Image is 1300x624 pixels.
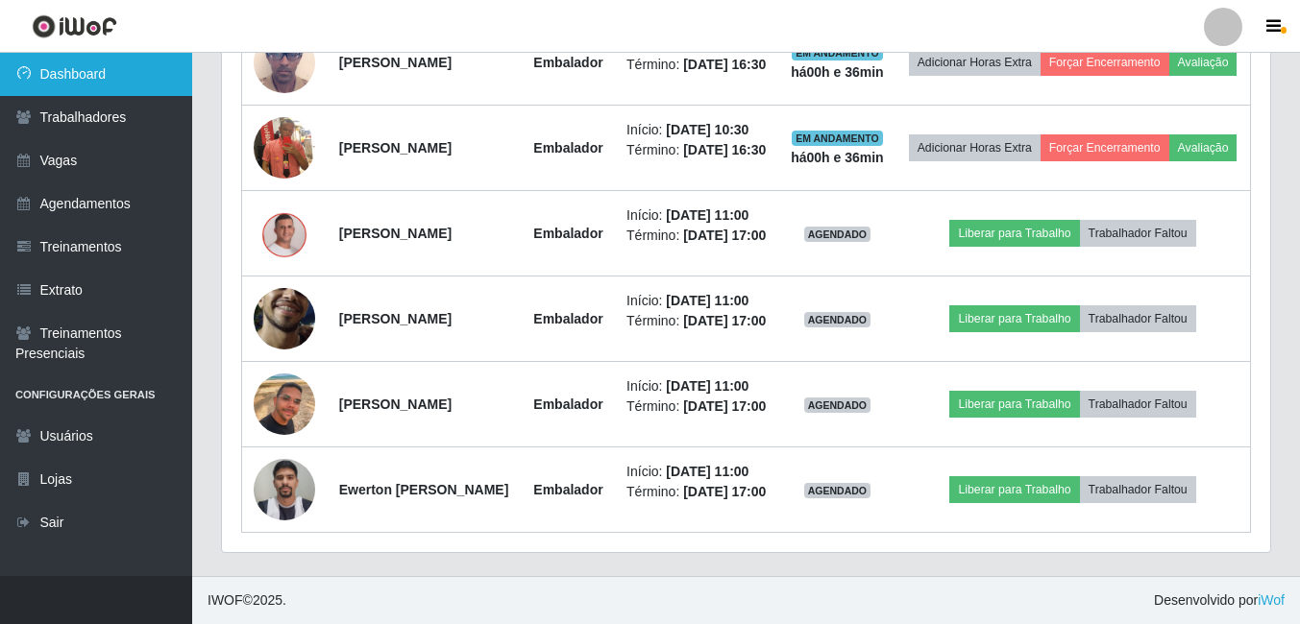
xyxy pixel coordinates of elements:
[683,313,766,328] time: [DATE] 17:00
[1041,134,1169,161] button: Forçar Encerramento
[949,391,1079,418] button: Liberar para Trabalho
[626,396,768,417] li: Término:
[1169,49,1238,76] button: Avaliação
[949,220,1079,247] button: Liberar para Trabalho
[254,21,315,103] img: 1747233216515.jpeg
[666,207,748,223] time: [DATE] 11:00
[339,396,452,412] strong: [PERSON_NAME]
[1169,134,1238,161] button: Avaliação
[626,291,768,311] li: Início:
[1080,220,1196,247] button: Trabalhador Faltou
[1041,49,1169,76] button: Forçar Encerramento
[804,312,871,327] span: AGENDADO
[339,140,452,156] strong: [PERSON_NAME]
[533,55,602,70] strong: Embalador
[339,482,509,497] strong: Ewerton [PERSON_NAME]
[254,208,315,258] img: 1753657794780.jpeg
[533,482,602,497] strong: Embalador
[683,57,766,72] time: [DATE] 16:30
[949,476,1079,503] button: Liberar para Trabalho
[626,462,768,482] li: Início:
[804,483,871,498] span: AGENDADO
[909,134,1041,161] button: Adicionar Horas Extra
[32,14,117,38] img: CoreUI Logo
[1080,391,1196,418] button: Trabalhador Faltou
[254,349,315,459] img: 1757456377223.jpeg
[208,590,286,611] span: © 2025 .
[339,311,452,326] strong: [PERSON_NAME]
[909,49,1041,76] button: Adicionar Horas Extra
[804,227,871,242] span: AGENDADO
[254,251,315,387] img: 1755034904390.jpeg
[339,55,452,70] strong: [PERSON_NAME]
[533,311,602,326] strong: Embalador
[683,142,766,157] time: [DATE] 16:30
[254,448,315,530] img: 1757439574597.jpeg
[792,131,883,146] span: EM ANDAMENTO
[533,226,602,241] strong: Embalador
[254,93,315,203] img: 1753635864219.jpeg
[339,226,452,241] strong: [PERSON_NAME]
[1080,476,1196,503] button: Trabalhador Faltou
[626,140,768,160] li: Término:
[792,45,883,60] span: EM ANDAMENTO
[533,396,602,412] strong: Embalador
[666,464,748,479] time: [DATE] 11:00
[626,120,768,140] li: Início:
[626,55,768,75] li: Término:
[666,293,748,308] time: [DATE] 11:00
[626,482,768,502] li: Término:
[949,305,1079,332] button: Liberar para Trabalho
[791,150,884,165] strong: há 00 h e 36 min
[533,140,602,156] strong: Embalador
[683,484,766,499] time: [DATE] 17:00
[791,64,884,80] strong: há 00 h e 36 min
[626,205,768,226] li: Início:
[626,226,768,246] li: Término:
[1258,592,1285,608] a: iWof
[1080,305,1196,332] button: Trabalhador Faltou
[683,398,766,414] time: [DATE] 17:00
[626,311,768,331] li: Término:
[208,592,243,608] span: IWOF
[666,378,748,394] time: [DATE] 11:00
[626,376,768,396] li: Início:
[683,228,766,243] time: [DATE] 17:00
[666,122,748,137] time: [DATE] 10:30
[804,397,871,413] span: AGENDADO
[1154,590,1285,611] span: Desenvolvido por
